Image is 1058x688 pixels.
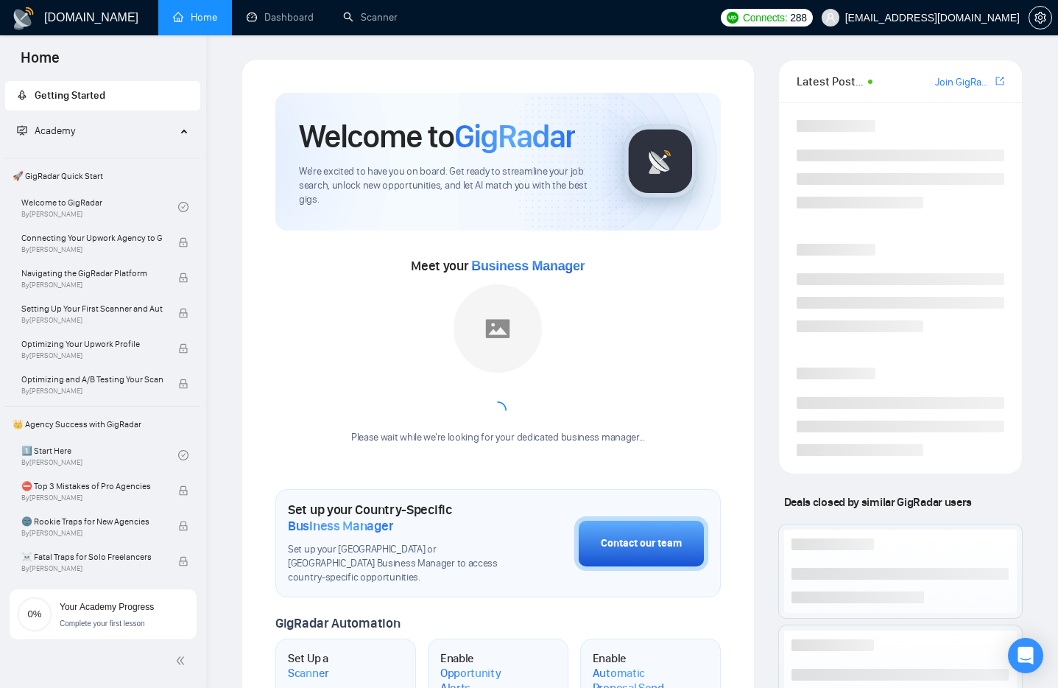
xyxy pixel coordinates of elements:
h1: Set Up a [288,651,368,680]
span: Complete your first lesson [60,619,145,628]
span: export [995,75,1004,87]
img: gigradar-logo.png [624,124,697,198]
span: By [PERSON_NAME] [21,494,163,502]
a: homeHome [173,11,217,24]
button: setting [1029,6,1052,29]
span: lock [178,343,188,354]
li: Getting Started [5,81,200,110]
a: searchScanner [343,11,398,24]
span: Home [9,47,71,78]
span: 288 [790,10,806,26]
span: Meet your [411,258,585,274]
button: Contact our team [574,516,708,571]
div: Contact our team [601,536,682,552]
span: check-circle [178,450,188,460]
span: By [PERSON_NAME] [21,564,163,573]
span: lock [178,485,188,496]
span: loading [489,401,507,419]
a: dashboardDashboard [247,11,314,24]
img: upwork-logo.png [727,12,738,24]
span: lock [178,308,188,318]
a: setting [1029,12,1052,24]
span: double-left [175,653,190,668]
span: lock [178,521,188,531]
span: setting [1029,12,1051,24]
span: GigRadar Automation [275,615,400,631]
span: We're excited to have you on board. Get ready to streamline your job search, unlock new opportuni... [299,165,600,207]
span: check-circle [178,202,188,212]
span: Connecting Your Upwork Agency to GigRadar [21,231,163,245]
span: By [PERSON_NAME] [21,387,163,396]
span: Optimizing Your Upwork Profile [21,337,163,351]
img: logo [12,7,35,30]
span: user [825,13,836,23]
span: Latest Posts from the GigRadar Community [797,72,864,91]
span: Business Manager [471,259,585,273]
span: Getting Started [35,89,105,102]
a: export [995,74,1004,88]
span: Scanner [288,666,329,681]
span: 🚀 GigRadar Quick Start [7,161,199,191]
span: Navigating the GigRadar Platform [21,266,163,281]
div: Open Intercom Messenger [1008,638,1043,673]
span: lock [178,556,188,566]
span: Deals closed by similar GigRadar users [778,489,978,515]
div: Please wait while we're looking for your dedicated business manager... [342,431,654,445]
span: 0% [17,609,52,619]
span: 👑 Agency Success with GigRadar [7,410,199,439]
a: 1️⃣ Start HereBy[PERSON_NAME] [21,439,178,471]
span: Setting Up Your First Scanner and Auto-Bidder [21,301,163,316]
span: Academy [35,124,75,137]
span: ☠️ Fatal Traps for Solo Freelancers [21,550,163,564]
span: By [PERSON_NAME] [21,351,163,360]
span: 🌚 Rookie Traps for New Agencies [21,514,163,529]
span: Connects: [743,10,787,26]
h1: Set up your Country-Specific [288,502,501,534]
span: Academy [17,124,75,137]
span: GigRadar [454,116,575,156]
span: Optimizing and A/B Testing Your Scanner for Better Results [21,372,163,387]
span: Your Academy Progress [60,602,154,612]
span: fund-projection-screen [17,125,27,136]
a: Join GigRadar Slack Community [935,74,992,91]
span: Business Manager [288,518,393,534]
span: lock [178,237,188,248]
span: By [PERSON_NAME] [21,529,163,538]
span: By [PERSON_NAME] [21,281,163,289]
span: By [PERSON_NAME] [21,245,163,254]
span: rocket [17,90,27,100]
span: Set up your [GEOGRAPHIC_DATA] or [GEOGRAPHIC_DATA] Business Manager to access country-specific op... [288,543,501,585]
span: By [PERSON_NAME] [21,316,163,325]
span: ⛔ Top 3 Mistakes of Pro Agencies [21,479,163,494]
img: placeholder.png [454,284,542,373]
h1: Welcome to [299,116,575,156]
a: Welcome to GigRadarBy[PERSON_NAME] [21,191,178,223]
span: lock [178,273,188,283]
span: lock [178,379,188,389]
